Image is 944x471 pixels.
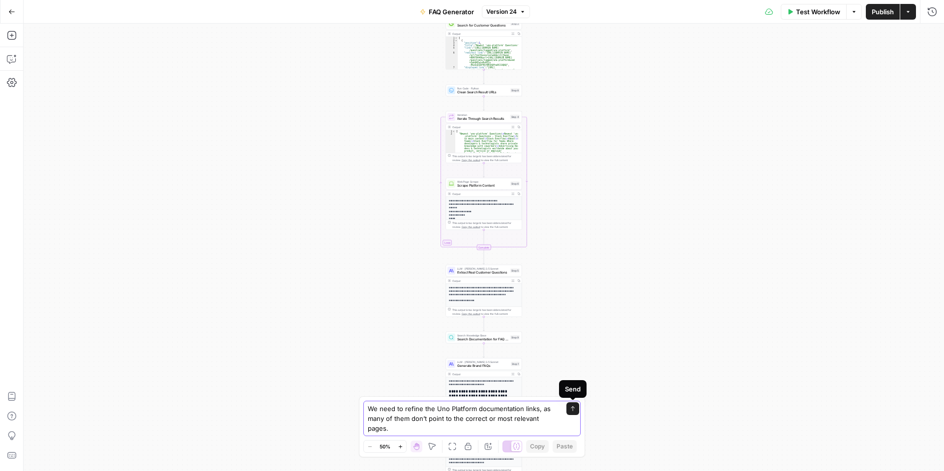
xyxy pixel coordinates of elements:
div: 1 [446,37,458,39]
div: 7 [446,66,458,71]
div: Step 1 [511,362,520,366]
span: Copy the output [462,312,480,315]
span: Paste [557,442,573,451]
div: 3 [446,42,458,44]
g: Edge from step_5 to step_9 [483,317,485,331]
div: Output [452,125,508,129]
div: LLM · [PERSON_NAME] 3.5 SonnetExtract Real Customer QuestionsStep 5Output**** **** **** **** ****... [446,265,522,317]
span: Iteration [457,113,508,117]
span: Generate Brand FAQs [457,363,509,368]
g: Edge from step_4 to step_6 [483,163,485,177]
div: This output is too large & has been abbreviated for review. to view the full content. [452,221,520,229]
div: Complete [446,245,522,250]
div: Send [565,384,581,394]
div: Complete [477,245,491,250]
g: Edge from step_8 to step_4 [483,96,485,111]
div: 6 [446,52,458,66]
span: Web Page Scrape [457,180,508,184]
g: Edge from step_3 to step_8 [483,70,485,84]
g: Edge from step_9 to step_1 [483,343,485,358]
div: Search for Customer QuestionsStep 3Output[ { "position":1, "title":"Newest 'uno-platform' Questio... [446,18,522,70]
div: Step 3 [510,22,520,26]
span: Toggle code folding, rows 2 through 15 [455,39,458,42]
div: This output is too large & has been abbreviated for review. to view the full content. [452,308,520,316]
div: 2 [446,39,458,42]
div: Output [452,32,508,36]
span: Test Workflow [796,7,840,17]
div: Search Knowledge BaseSearch Documentation for FAQ TopicsStep 9 [446,332,522,343]
div: 1 [446,130,455,133]
div: Step 6 [510,182,520,186]
div: Output [452,192,508,196]
button: Publish [866,4,900,20]
span: 50% [380,443,390,450]
g: Edge from step_4-iteration-end to step_5 [483,250,485,264]
span: Clean Search Result URLs [457,90,508,95]
span: Copy the output [462,225,480,228]
textarea: We need to refine the Uno Platform documentation links, as many of them don’t point to the correc... [368,404,557,433]
div: Step 8 [510,88,520,93]
button: Test Workflow [781,4,846,20]
div: Step 5 [510,269,520,273]
span: Toggle code folding, rows 1 through 137 [455,37,458,39]
span: FAQ Generator [429,7,474,17]
div: Output [452,372,508,376]
div: This output is too large & has been abbreviated for review. to view the full content. [452,154,520,162]
button: Copy [526,440,549,453]
button: FAQ Generator [414,4,480,20]
div: 5 [446,47,458,52]
div: Output [452,279,508,283]
div: Step 4 [510,115,520,119]
span: LLM · [PERSON_NAME] 3.5 Sonnet [457,267,508,271]
div: Step 9 [510,335,520,340]
span: Search Knowledge Base [457,333,508,337]
span: LLM · [PERSON_NAME] 3.5 Sonnet [457,360,509,364]
button: Version 24 [482,5,530,18]
span: Iterate Through Search Results [457,116,508,121]
div: 4 [446,44,458,47]
span: Version 24 [486,7,517,16]
span: Publish [872,7,894,17]
span: Copy the output [462,159,480,162]
span: Scrape Platform Content [457,183,508,188]
div: Run Code · PythonClean Search Result URLsStep 8 [446,84,522,96]
button: Paste [553,440,577,453]
span: Copy [530,442,545,451]
span: Run Code · Python [457,86,508,90]
span: Toggle code folding, rows 1 through 3 [452,130,455,133]
span: Search Documentation for FAQ Topics [457,337,508,342]
span: Search for Customer Questions [457,23,508,28]
div: 2 [446,133,455,265]
span: Extract Real Customer Questions [457,270,508,275]
div: LoopIterationIterate Through Search ResultsStep 4Output[ "Newest 'uno-platform' Questions\nNewest... [446,111,522,163]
